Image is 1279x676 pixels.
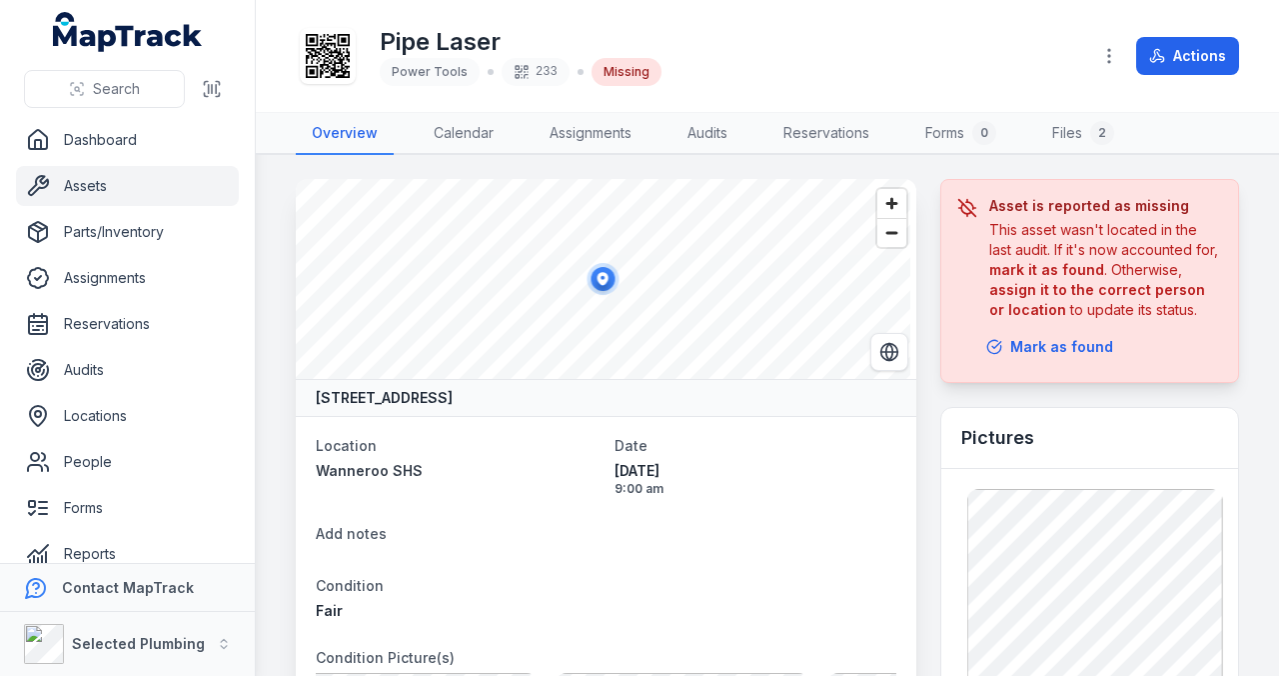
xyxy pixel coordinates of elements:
a: Calendar [418,113,510,155]
div: 0 [972,121,996,145]
strong: Contact MapTrack [62,579,194,596]
a: Wanneroo SHS [316,461,599,481]
a: Reports [16,534,239,574]
a: Reservations [767,113,885,155]
a: Parts/Inventory [16,212,239,252]
span: Condition [316,577,384,594]
a: Assignments [16,258,239,298]
span: Add notes [316,525,387,542]
span: 9:00 am [615,481,897,497]
strong: [STREET_ADDRESS] [316,388,453,408]
a: Dashboard [16,120,239,160]
span: Search [93,79,140,99]
span: Location [316,437,377,454]
div: Missing [592,58,661,86]
div: 2 [1090,121,1114,145]
a: Locations [16,396,239,436]
a: Overview [296,113,394,155]
a: Audits [16,350,239,390]
a: Assets [16,166,239,206]
button: Search [24,70,185,108]
button: Switch to Satellite View [870,333,908,371]
a: Files2 [1036,113,1130,155]
span: Fair [316,602,343,619]
button: Actions [1136,37,1239,75]
span: Condition Picture(s) [316,649,455,666]
strong: assign it to the correct person or location [989,281,1205,318]
div: 233 [502,58,570,86]
a: Assignments [534,113,647,155]
strong: Selected Plumbing [72,635,205,652]
a: MapTrack [53,12,203,52]
a: Reservations [16,304,239,344]
a: Audits [671,113,743,155]
button: Zoom in [877,189,906,218]
a: Forms [16,488,239,528]
div: This asset wasn't located in the last audit. If it's now accounted for, . Otherwise, to update it... [989,220,1222,320]
a: Forms0 [909,113,1012,155]
h1: Pipe Laser [380,26,661,58]
span: Date [615,437,647,454]
button: Zoom out [877,218,906,247]
button: Mark as found [973,328,1126,366]
time: 4/14/2025, 9:00:11 AM [615,461,897,497]
span: Power Tools [392,64,468,79]
a: People [16,442,239,482]
h3: Asset is reported as missing [989,196,1222,216]
span: [DATE] [615,461,897,481]
h3: Pictures [961,424,1034,452]
strong: mark it as found [989,261,1104,278]
canvas: Map [296,179,910,379]
span: Wanneroo SHS [316,462,423,479]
